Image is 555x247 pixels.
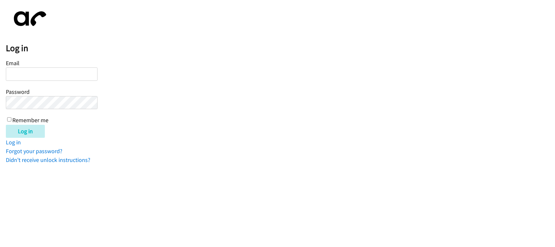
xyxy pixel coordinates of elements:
[6,125,45,138] input: Log in
[6,138,21,146] a: Log in
[6,59,20,67] label: Email
[6,156,90,164] a: Didn't receive unlock instructions?
[6,147,62,155] a: Forgot your password?
[6,6,51,32] img: aphone-8a226864a2ddd6a5e75d1ebefc011f4aa8f32683c2d82f3fb0802fe031f96514.svg
[12,117,48,124] label: Remember me
[6,88,30,95] label: Password
[6,43,555,54] h2: Log in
